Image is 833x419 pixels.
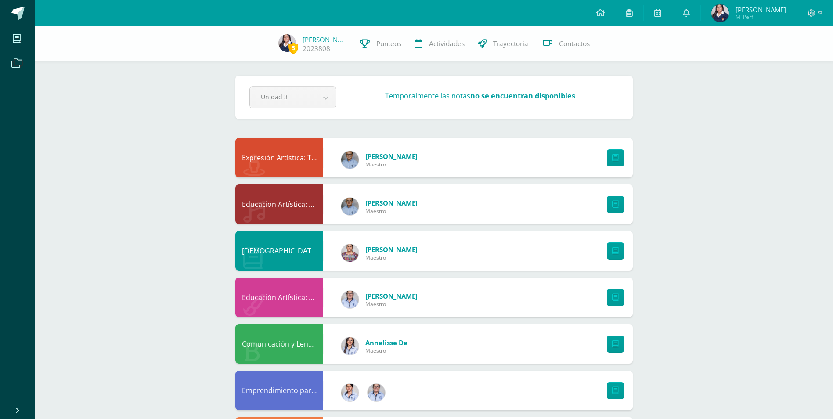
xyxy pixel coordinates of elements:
div: Emprendimiento para la Productividad [235,371,323,410]
a: Contactos [535,26,596,61]
span: [PERSON_NAME] [365,245,418,254]
span: [PERSON_NAME] [736,5,786,14]
span: Annelisse De [365,338,407,347]
span: Unidad 3 [261,87,304,107]
a: Punteos [353,26,408,61]
span: Contactos [559,39,590,48]
span: Actividades [429,39,465,48]
a: Actividades [408,26,471,61]
img: c32a0dde72f0d4fa0cca647e46bc5871.png [711,4,729,22]
img: 02e3e31c73f569ab554490242ab9245f.png [341,384,359,401]
a: 2023808 [303,44,330,53]
img: 856922c122c96dd4492acfa029e91394.png [341,337,359,355]
img: c0a26e2fe6bfcdf9029544cd5cc8fd3b.png [341,198,359,215]
img: c32a0dde72f0d4fa0cca647e46bc5871.png [278,34,296,52]
div: Comunicación y Lenguaje, Idioma Español [235,324,323,364]
strong: no se encuentran disponibles [470,91,575,101]
span: Maestro [365,347,407,354]
span: Maestro [365,207,418,215]
img: c0a26e2fe6bfcdf9029544cd5cc8fd3b.png [341,151,359,169]
span: Maestro [365,161,418,168]
span: [PERSON_NAME] [365,199,418,207]
img: a19da184a6dd3418ee17da1f5f2698ae.png [341,291,359,308]
h3: Temporalmente las notas . [385,91,577,101]
span: Maestro [365,254,418,261]
img: a19da184a6dd3418ee17da1f5f2698ae.png [368,384,385,401]
div: Educación Artística: Artes Visuales [235,278,323,317]
a: [PERSON_NAME] [303,35,346,44]
span: Trayectoria [493,39,528,48]
a: Trayectoria [471,26,535,61]
span: 5 [288,43,298,54]
div: Expresión Artística: Teatro [235,138,323,177]
div: Educación Artística: Educación Musical [235,184,323,224]
a: Unidad 3 [250,87,336,108]
div: Evangelización [235,231,323,271]
span: [PERSON_NAME] [365,152,418,161]
span: Maestro [365,300,418,308]
span: Punteos [376,39,401,48]
img: 7f600a662924718df360360cce82d692.png [341,244,359,262]
span: [PERSON_NAME] [365,292,418,300]
span: Mi Perfil [736,13,786,21]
